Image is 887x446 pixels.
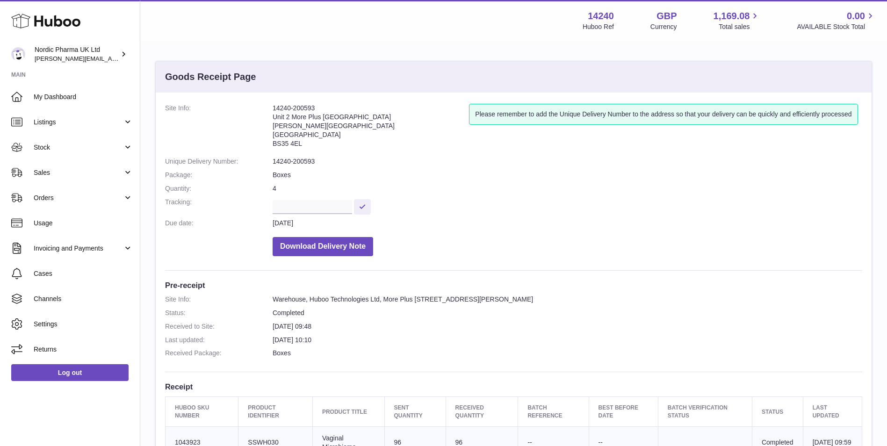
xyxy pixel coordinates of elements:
span: 1,169.08 [714,10,750,22]
dd: Boxes [273,171,862,180]
dd: Warehouse, Huboo Technologies Ltd, More Plus [STREET_ADDRESS][PERSON_NAME] [273,295,862,304]
span: Orders [34,194,123,202]
span: Invoicing and Payments [34,244,123,253]
div: Please remember to add the Unique Delivery Number to the address so that your delivery can be qui... [469,104,858,125]
dt: Received to Site: [165,322,273,331]
th: Best Before Date [589,397,658,426]
span: Listings [34,118,123,127]
dt: Site Info: [165,295,273,304]
span: AVAILABLE Stock Total [797,22,876,31]
th: Product title [312,397,384,426]
dt: Last updated: [165,336,273,345]
span: 0.00 [847,10,865,22]
dd: [DATE] 10:10 [273,336,862,345]
h3: Receipt [165,381,862,392]
h3: Goods Receipt Page [165,71,256,83]
a: 0.00 AVAILABLE Stock Total [797,10,876,31]
span: Sales [34,168,123,177]
h3: Pre-receipt [165,280,862,290]
dt: Quantity: [165,184,273,193]
strong: 14240 [588,10,614,22]
dt: Tracking: [165,198,273,214]
span: Settings [34,320,133,329]
address: 14240-200593 Unit 2 More Plus [GEOGRAPHIC_DATA] [PERSON_NAME][GEOGRAPHIC_DATA] [GEOGRAPHIC_DATA] ... [273,104,469,152]
th: Status [752,397,803,426]
a: 1,169.08 Total sales [714,10,761,31]
span: My Dashboard [34,93,133,101]
span: Usage [34,219,133,228]
dd: Completed [273,309,862,317]
dd: 14240-200593 [273,157,862,166]
div: Nordic Pharma UK Ltd [35,45,119,63]
dd: [DATE] [273,219,862,228]
span: Cases [34,269,133,278]
dd: [DATE] 09:48 [273,322,862,331]
span: Stock [34,143,123,152]
dt: Due date: [165,219,273,228]
span: Returns [34,345,133,354]
div: Huboo Ref [583,22,614,31]
dt: Unique Delivery Number: [165,157,273,166]
strong: GBP [656,10,677,22]
th: Product Identifier [238,397,313,426]
div: Currency [650,22,677,31]
th: Batch Reference [518,397,589,426]
th: Sent Quantity [384,397,446,426]
dt: Status: [165,309,273,317]
span: Total sales [719,22,760,31]
th: Huboo SKU Number [166,397,238,426]
dt: Package: [165,171,273,180]
th: Received Quantity [446,397,518,426]
th: Batch Verification Status [658,397,752,426]
a: Log out [11,364,129,381]
button: Download Delivery Note [273,237,373,256]
dd: Boxes [273,349,862,358]
th: Last updated [803,397,862,426]
img: joe.plant@parapharmdev.com [11,47,25,61]
span: [PERSON_NAME][EMAIL_ADDRESS][DOMAIN_NAME] [35,55,187,62]
dd: 4 [273,184,862,193]
span: Channels [34,295,133,303]
dt: Site Info: [165,104,273,152]
dt: Received Package: [165,349,273,358]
